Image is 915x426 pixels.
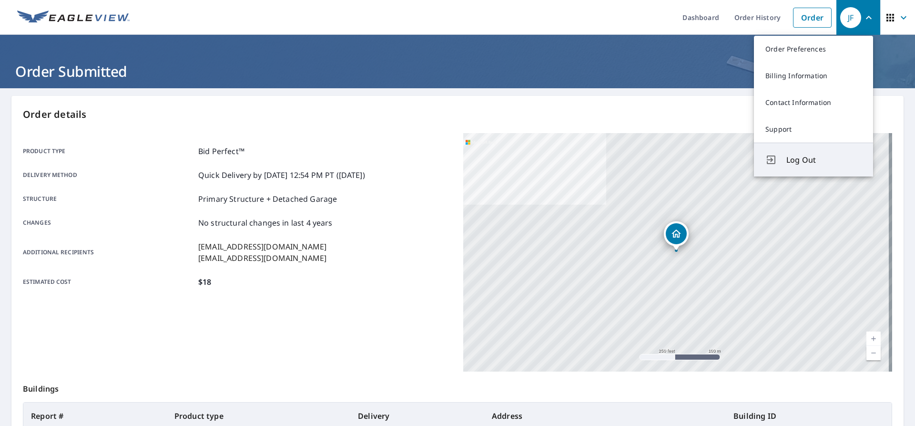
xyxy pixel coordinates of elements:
[198,193,337,205] p: Primary Structure + Detached Garage
[840,7,861,28] div: JF
[664,221,689,251] div: Dropped pin, building 1, Residential property, 1326 Riverside Dr Tarpon Springs, FL 34689
[786,154,862,166] span: Log Out
[754,36,873,62] a: Order Preferences
[866,346,881,360] a: Current Level 17, Zoom Out
[754,62,873,89] a: Billing Information
[754,89,873,116] a: Contact Information
[23,276,194,288] p: Estimated cost
[17,10,130,25] img: EV Logo
[23,193,194,205] p: Structure
[198,241,326,252] p: [EMAIL_ADDRESS][DOMAIN_NAME]
[23,372,892,402] p: Buildings
[11,62,904,81] h1: Order Submitted
[866,332,881,346] a: Current Level 17, Zoom In
[754,143,873,177] button: Log Out
[23,241,194,264] p: Additional recipients
[23,169,194,181] p: Delivery method
[198,145,244,157] p: Bid Perfect™
[198,276,211,288] p: $18
[23,145,194,157] p: Product type
[198,169,365,181] p: Quick Delivery by [DATE] 12:54 PM PT ([DATE])
[23,107,892,122] p: Order details
[793,8,832,28] a: Order
[754,116,873,143] a: Support
[23,217,194,229] p: Changes
[198,252,326,264] p: [EMAIL_ADDRESS][DOMAIN_NAME]
[198,217,333,229] p: No structural changes in last 4 years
